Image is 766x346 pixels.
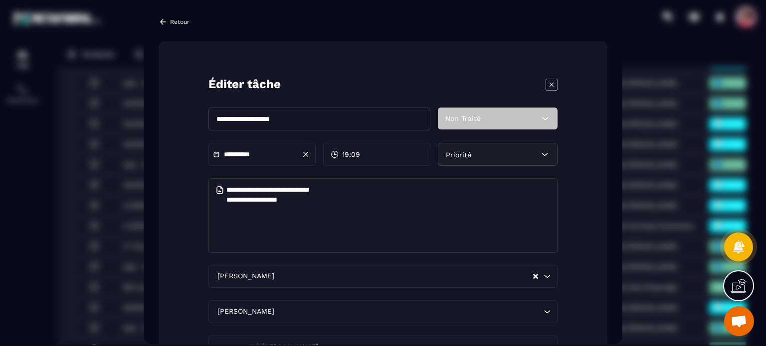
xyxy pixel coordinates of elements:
p: Retour [170,18,190,25]
input: Search for option [276,306,541,317]
input: Search for option [276,271,532,282]
div: Ouvrir le chat [724,306,754,336]
span: Priorité [446,150,471,158]
div: Search for option [208,300,558,323]
div: Search for option [208,265,558,288]
span: 19:09 [342,149,360,159]
span: Non Traité [445,115,481,122]
span: [PERSON_NAME] [215,271,276,282]
button: Clear Selected [533,272,538,280]
p: Éditer tâche [208,76,281,93]
span: [PERSON_NAME] [215,306,276,317]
